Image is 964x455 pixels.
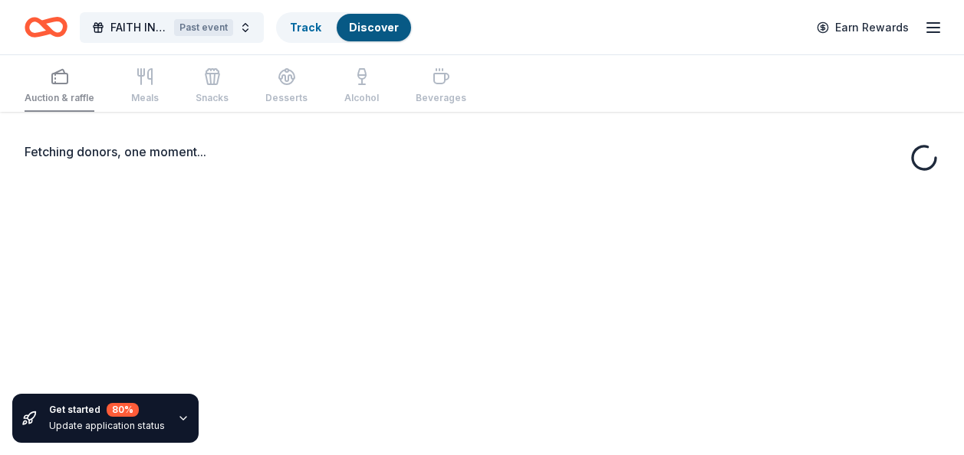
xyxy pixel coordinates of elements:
[80,12,264,43] button: FAITH IN ACTION BOYZ2MEN CONFERENCEPast event
[174,19,233,36] div: Past event
[49,403,165,417] div: Get started
[110,18,168,37] span: FAITH IN ACTION BOYZ2MEN CONFERENCE
[25,9,67,45] a: Home
[107,403,139,417] div: 80 %
[25,142,939,161] div: Fetching donors, one moment...
[290,21,321,34] a: Track
[349,21,399,34] a: Discover
[808,14,918,41] a: Earn Rewards
[276,12,413,43] button: TrackDiscover
[49,420,165,432] div: Update application status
